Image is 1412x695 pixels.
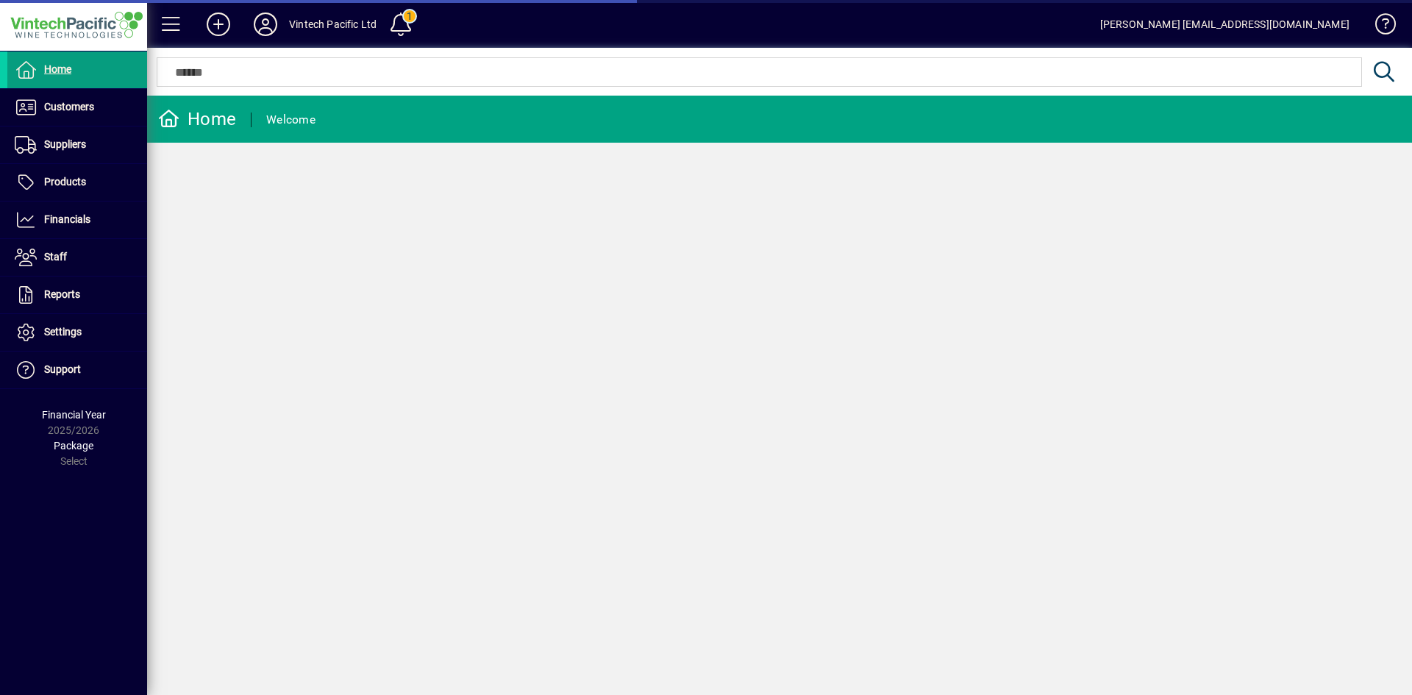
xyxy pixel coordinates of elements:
span: Customers [44,101,94,113]
span: Home [44,63,71,75]
span: Suppliers [44,138,86,150]
button: Profile [242,11,289,38]
span: Settings [44,326,82,338]
a: Support [7,352,147,388]
span: Products [44,176,86,188]
div: Home [158,107,236,131]
a: Settings [7,314,147,351]
span: Staff [44,251,67,263]
a: Customers [7,89,147,126]
div: Welcome [266,108,315,132]
a: Staff [7,239,147,276]
span: Financials [44,213,90,225]
div: [PERSON_NAME] [EMAIL_ADDRESS][DOMAIN_NAME] [1100,13,1349,36]
a: Suppliers [7,126,147,163]
span: Support [44,363,81,375]
span: Financial Year [42,409,106,421]
span: Reports [44,288,80,300]
span: Package [54,440,93,452]
a: Products [7,164,147,201]
div: Vintech Pacific Ltd [289,13,377,36]
a: Financials [7,202,147,238]
button: Add [195,11,242,38]
a: Reports [7,277,147,313]
a: Knowledge Base [1364,3,1394,51]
